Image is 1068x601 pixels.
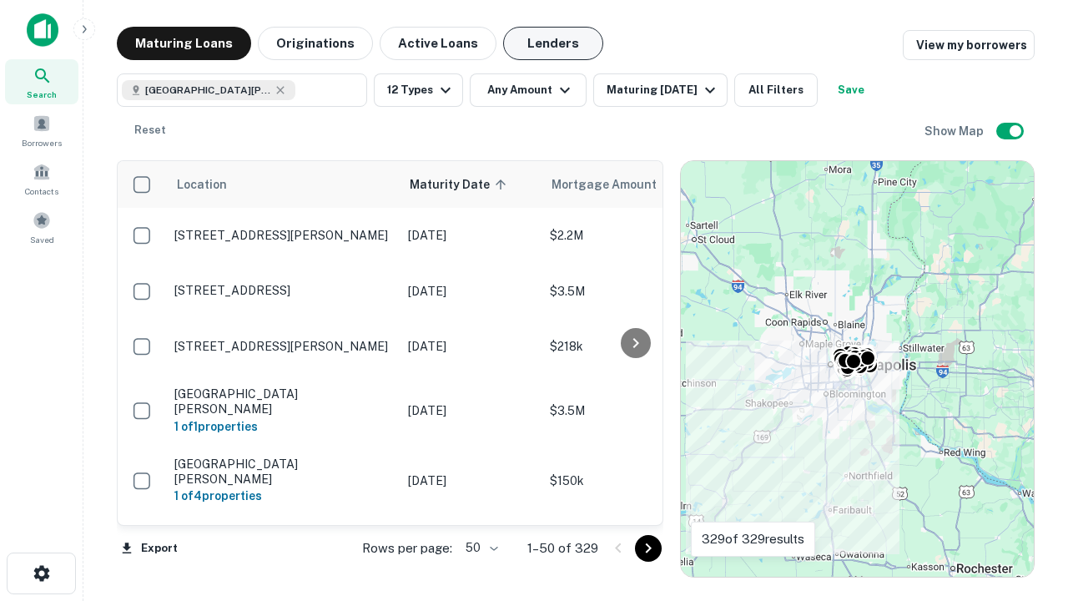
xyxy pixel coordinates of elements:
[542,161,725,208] th: Mortgage Amount
[117,27,251,60] button: Maturing Loans
[380,27,496,60] button: Active Loans
[400,161,542,208] th: Maturity Date
[527,538,598,558] p: 1–50 of 329
[635,535,662,562] button: Go to next page
[410,174,511,194] span: Maturity Date
[5,59,78,104] a: Search
[174,228,391,243] p: [STREET_ADDRESS][PERSON_NAME]
[145,83,270,98] span: [GEOGRAPHIC_DATA][PERSON_NAME], [GEOGRAPHIC_DATA], [GEOGRAPHIC_DATA]
[5,156,78,201] a: Contacts
[174,417,391,436] h6: 1 of 1 properties
[550,402,717,420] p: $3.5M
[123,114,177,147] button: Reset
[174,386,391,417] p: [GEOGRAPHIC_DATA][PERSON_NAME]
[903,30,1035,60] a: View my borrowers
[470,73,587,107] button: Any Amount
[408,282,533,300] p: [DATE]
[681,161,1034,577] div: 0 0
[550,282,717,300] p: $3.5M
[924,122,986,140] h6: Show Map
[607,80,720,100] div: Maturing [DATE]
[408,337,533,356] p: [DATE]
[550,226,717,245] p: $2.2M
[5,205,78,250] a: Saved
[174,283,391,298] p: [STREET_ADDRESS]
[593,73,728,107] button: Maturing [DATE]
[5,108,78,153] a: Borrowers
[174,339,391,354] p: [STREET_ADDRESS][PERSON_NAME]
[408,226,533,245] p: [DATE]
[702,529,804,549] p: 329 of 329 results
[174,457,391,487] p: [GEOGRAPHIC_DATA][PERSON_NAME]
[734,73,818,107] button: All Filters
[824,73,878,107] button: Save your search to get updates of matches that match your search criteria.
[25,184,58,198] span: Contacts
[985,414,1068,494] iframe: Chat Widget
[27,13,58,47] img: capitalize-icon.png
[166,161,400,208] th: Location
[408,472,533,490] p: [DATE]
[117,536,182,561] button: Export
[27,88,57,101] span: Search
[550,472,717,490] p: $150k
[550,337,717,356] p: $218k
[30,233,54,246] span: Saved
[174,487,391,505] h6: 1 of 4 properties
[176,174,227,194] span: Location
[459,536,501,560] div: 50
[503,27,603,60] button: Lenders
[362,538,452,558] p: Rows per page:
[22,136,62,149] span: Borrowers
[374,73,463,107] button: 12 Types
[408,402,533,420] p: [DATE]
[552,174,678,194] span: Mortgage Amount
[258,27,373,60] button: Originations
